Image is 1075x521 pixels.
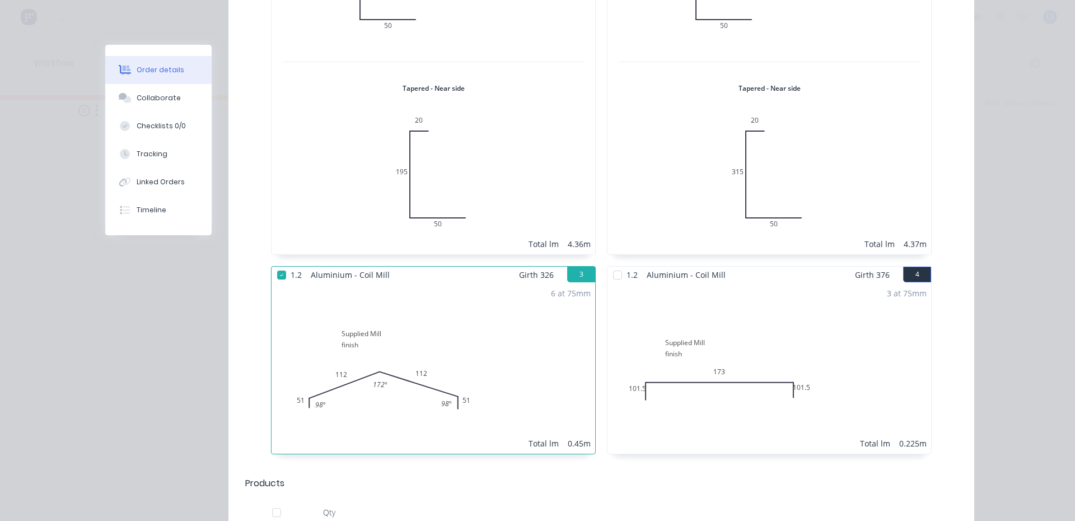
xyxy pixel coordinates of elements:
[105,56,212,84] button: Order details
[137,149,167,159] div: Tracking
[105,196,212,224] button: Timeline
[137,177,185,187] div: Linked Orders
[899,438,927,449] div: 0.225m
[306,267,394,283] span: Aluminium - Coil Mill
[272,283,595,454] div: Supplied Millfinish511121125198º172º98º6 at 75mmTotal lm0.45m
[887,287,927,299] div: 3 at 75mm
[622,267,642,283] span: 1.2
[864,238,895,250] div: Total lm
[860,438,890,449] div: Total lm
[105,140,212,168] button: Tracking
[529,438,559,449] div: Total lm
[855,267,890,283] span: Girth 376
[105,168,212,196] button: Linked Orders
[529,238,559,250] div: Total lm
[568,438,591,449] div: 0.45m
[519,267,554,283] span: Girth 326
[642,267,730,283] span: Aluminium - Coil Mill
[137,121,186,131] div: Checklists 0/0
[607,283,931,454] div: Supplied Millfinish101.5173101.53 at 75mmTotal lm0.225m
[137,65,184,75] div: Order details
[137,205,166,215] div: Timeline
[551,287,591,299] div: 6 at 75mm
[903,267,931,282] button: 4
[105,84,212,112] button: Collaborate
[105,112,212,140] button: Checklists 0/0
[137,93,181,103] div: Collaborate
[286,267,306,283] span: 1.2
[568,238,591,250] div: 4.36m
[245,477,284,490] div: Products
[904,238,927,250] div: 4.37m
[567,267,595,282] button: 3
